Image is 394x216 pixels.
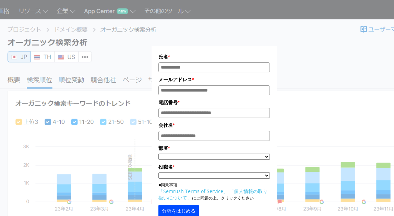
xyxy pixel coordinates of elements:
[158,53,270,61] label: 氏名
[158,188,267,201] a: 「個人情報の取り扱いについて」
[158,182,270,201] p: ■同意事項 にご同意の上、クリックください
[158,163,270,171] label: 役職名
[158,144,270,152] label: 部署
[158,76,270,83] label: メールアドレス
[158,188,228,194] a: 「Semrush Terms of Service」
[158,121,270,129] label: 会社名
[158,99,270,106] label: 電話番号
